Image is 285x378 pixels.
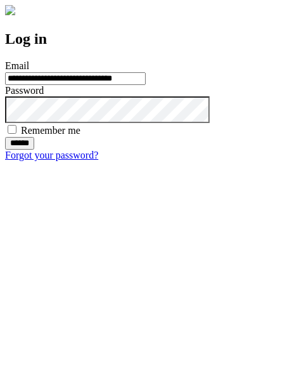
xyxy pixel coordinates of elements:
[5,150,98,160] a: Forgot your password?
[5,85,44,96] label: Password
[5,30,280,48] h2: Log in
[21,125,80,136] label: Remember me
[5,60,29,71] label: Email
[5,5,15,15] img: logo-4e3dc11c47720685a147b03b5a06dd966a58ff35d612b21f08c02c0306f2b779.png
